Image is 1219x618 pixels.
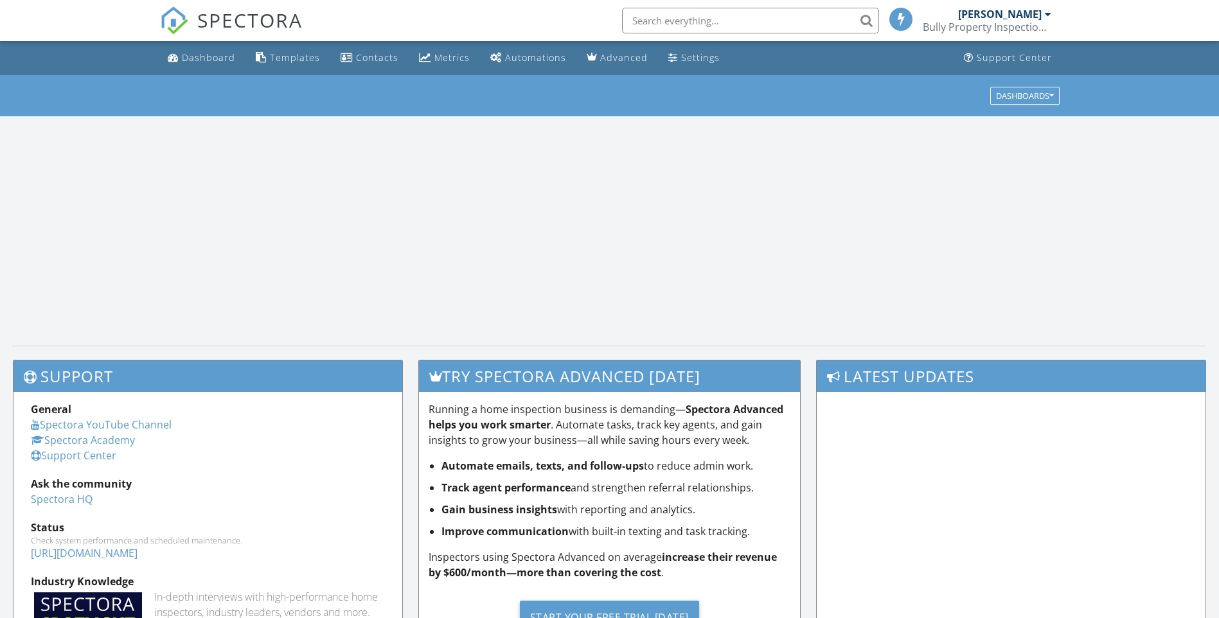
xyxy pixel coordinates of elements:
[251,46,325,70] a: Templates
[31,574,385,589] div: Industry Knowledge
[335,46,404,70] a: Contacts
[419,360,800,392] h3: Try spectora advanced [DATE]
[160,17,303,44] a: SPECTORA
[622,8,879,33] input: Search everything...
[31,433,135,447] a: Spectora Academy
[959,46,1057,70] a: Support Center
[485,46,571,70] a: Automations (Basic)
[441,502,790,517] li: with reporting and analytics.
[31,476,385,491] div: Ask the community
[31,535,385,545] div: Check system performance and scheduled maintenance.
[31,448,116,463] a: Support Center
[160,6,188,35] img: The Best Home Inspection Software - Spectora
[163,46,240,70] a: Dashboard
[31,418,172,432] a: Spectora YouTube Channel
[414,46,475,70] a: Metrics
[434,51,470,64] div: Metrics
[429,402,783,432] strong: Spectora Advanced helps you work smarter
[977,51,1052,64] div: Support Center
[441,524,790,539] li: with built-in texting and task tracking.
[958,8,1042,21] div: [PERSON_NAME]
[441,481,571,495] strong: Track agent performance
[429,402,790,448] p: Running a home inspection business is demanding— . Automate tasks, track key agents, and gain ins...
[31,520,385,535] div: Status
[582,46,653,70] a: Advanced
[600,51,648,64] div: Advanced
[990,87,1060,105] button: Dashboards
[429,550,777,579] strong: increase their revenue by $600/month—more than covering the cost
[923,21,1051,33] div: Bully Property Inspections LLC
[31,546,138,560] a: [URL][DOMAIN_NAME]
[31,402,71,416] strong: General
[441,502,557,516] strong: Gain business insights
[441,458,790,473] li: to reduce admin work.
[31,492,93,506] a: Spectora HQ
[817,360,1206,392] h3: Latest Updates
[441,480,790,495] li: and strengthen referral relationships.
[13,360,402,392] h3: Support
[505,51,566,64] div: Automations
[182,51,235,64] div: Dashboard
[441,524,569,538] strong: Improve communication
[270,51,320,64] div: Templates
[197,6,303,33] span: SPECTORA
[681,51,720,64] div: Settings
[996,91,1054,100] div: Dashboards
[356,51,398,64] div: Contacts
[663,46,725,70] a: Settings
[441,459,644,473] strong: Automate emails, texts, and follow-ups
[429,549,790,580] p: Inspectors using Spectora Advanced on average .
